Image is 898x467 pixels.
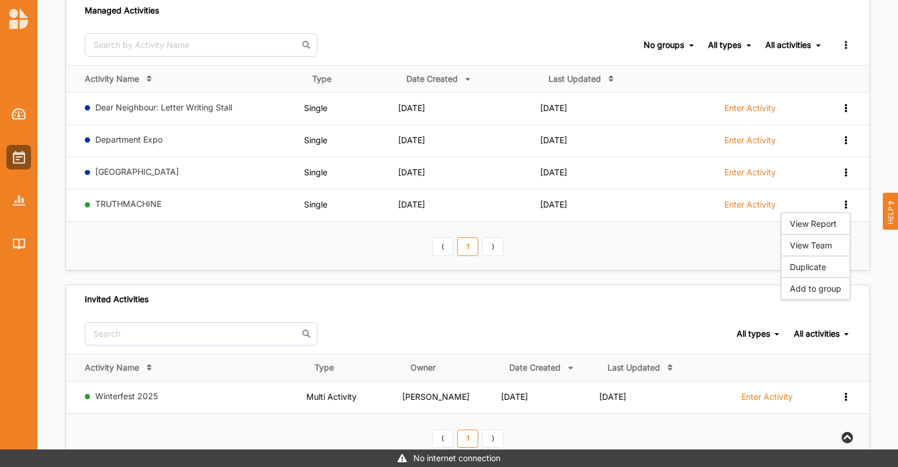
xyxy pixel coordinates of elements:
[509,362,561,373] div: Date Created
[724,199,776,210] label: Enter Activity
[540,135,567,145] span: [DATE]
[402,354,501,381] th: Owner
[402,392,469,402] span: [PERSON_NAME]
[304,65,398,92] th: Type
[304,167,327,177] span: Single
[737,328,770,339] div: All types
[724,167,776,184] a: Enter Activity
[708,40,741,50] div: All types
[501,392,528,402] span: [DATE]
[790,219,841,227] div: View Report
[540,199,567,209] span: [DATE]
[790,241,841,249] div: View Team
[406,74,458,84] div: Date Created
[724,135,776,146] label: Enter Activity
[540,103,567,113] span: [DATE]
[85,5,159,16] div: Managed Activities
[794,328,840,339] div: All activities
[12,108,26,120] img: Dashboard
[304,135,327,145] span: Single
[13,195,25,205] img: Reports
[790,284,841,292] div: Add to group
[398,135,425,145] span: [DATE]
[741,391,793,409] a: Enter Activity
[790,262,841,271] div: Duplicate
[6,231,31,256] a: Library
[398,199,425,209] span: [DATE]
[85,322,317,345] input: Search
[430,236,506,256] div: Pagination Navigation
[306,392,357,402] span: Multi Activity
[398,167,425,177] span: [DATE]
[85,33,317,57] input: Search by Activity Name
[548,74,601,84] div: Last Updated
[430,428,506,448] div: Pagination Navigation
[6,102,31,126] a: Dashboard
[85,74,139,84] div: Activity Name
[724,199,776,216] a: Enter Activity
[13,238,25,248] img: Library
[724,134,776,152] a: Enter Activity
[724,102,776,120] a: Enter Activity
[482,237,503,256] a: Next item
[85,294,148,305] div: Invited Activities
[304,103,327,113] span: Single
[741,392,793,402] label: Enter Activity
[9,8,28,29] img: logo
[432,237,453,256] a: Previous item
[457,430,478,448] a: 1
[482,430,503,448] a: Next item
[3,452,895,464] div: No internet connection
[95,167,179,177] a: [GEOGRAPHIC_DATA]
[398,103,425,113] span: [DATE]
[540,167,567,177] span: [DATE]
[724,167,776,178] label: Enter Activity
[765,40,811,50] div: All activities
[432,430,453,448] a: Previous item
[6,188,31,213] a: Reports
[644,40,684,50] div: No groups
[6,145,31,169] a: Activities
[13,151,25,164] img: Activities
[95,102,232,112] a: Dear Neighbour: Letter Writing Stall
[304,199,327,209] span: Single
[95,199,161,209] a: TRUTHMACHINE
[607,362,660,373] div: Last Updated
[599,392,626,402] span: [DATE]
[306,354,403,381] th: Type
[724,103,776,113] label: Enter Activity
[95,391,158,401] a: Winterfest 2025
[457,237,478,256] a: 1
[95,134,163,144] a: Department Expo
[85,362,139,373] div: Activity Name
